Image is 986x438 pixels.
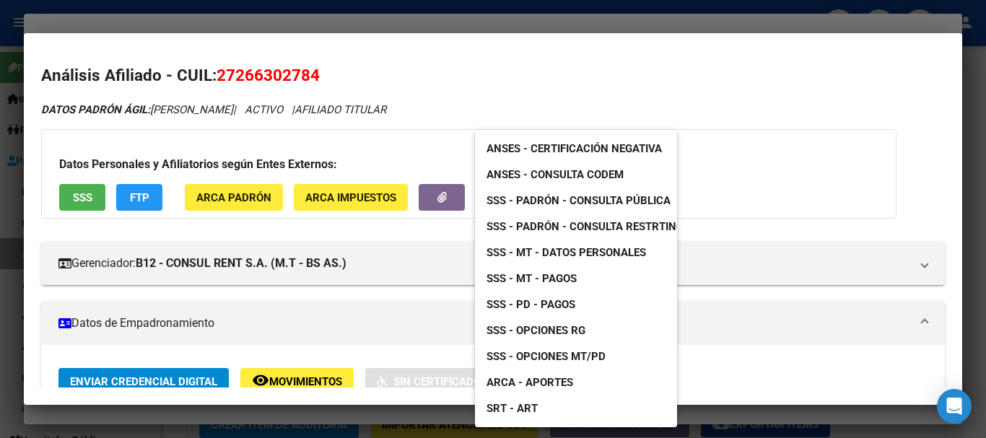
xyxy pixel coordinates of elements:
[475,214,712,240] a: SSS - Padrón - Consulta Restrtingida
[475,136,673,162] a: ANSES - Certificación Negativa
[487,220,701,233] span: SSS - Padrón - Consulta Restrtingida
[475,240,658,266] a: SSS - MT - Datos Personales
[475,292,587,317] a: SSS - PD - Pagos
[487,168,624,181] span: ANSES - Consulta CODEM
[475,395,677,421] a: SRT - ART
[475,266,588,292] a: SSS - MT - Pagos
[487,324,585,337] span: SSS - Opciones RG
[487,298,575,311] span: SSS - PD - Pagos
[937,389,972,424] div: Open Intercom Messenger
[475,317,597,343] a: SSS - Opciones RG
[487,142,662,155] span: ANSES - Certificación Negativa
[475,162,635,188] a: ANSES - Consulta CODEM
[487,376,573,389] span: ARCA - Aportes
[475,369,585,395] a: ARCA - Aportes
[487,402,538,415] span: SRT - ART
[487,194,671,207] span: SSS - Padrón - Consulta Pública
[487,350,606,363] span: SSS - Opciones MT/PD
[475,188,682,214] a: SSS - Padrón - Consulta Pública
[487,272,577,285] span: SSS - MT - Pagos
[475,343,617,369] a: SSS - Opciones MT/PD
[487,246,646,259] span: SSS - MT - Datos Personales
